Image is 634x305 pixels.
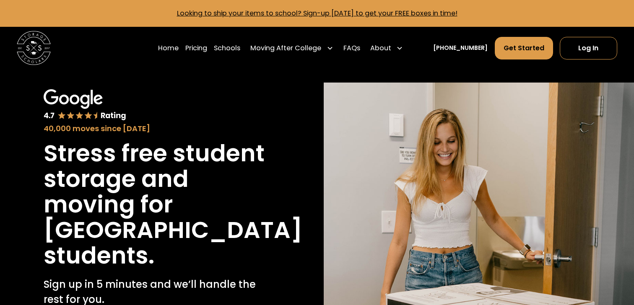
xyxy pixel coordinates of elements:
img: Storage Scholars main logo [17,31,51,65]
h1: Stress free student storage and moving for [44,141,267,217]
a: Log In [560,37,617,59]
div: About [370,43,391,53]
div: 40,000 moves since [DATE] [44,123,267,134]
a: FAQs [343,36,360,60]
a: Looking to ship your items to school? Sign-up [DATE] to get your FREE boxes in time! [177,8,457,18]
a: Home [158,36,179,60]
div: About [367,36,406,60]
img: Google 4.7 star rating [44,89,126,121]
div: Moving After College [247,36,336,60]
h1: students. [44,243,154,269]
a: Schools [214,36,240,60]
div: Moving After College [250,43,321,53]
a: Pricing [185,36,207,60]
a: Get Started [495,37,553,59]
h1: [GEOGRAPHIC_DATA] [44,217,302,243]
a: [PHONE_NUMBER] [433,44,488,52]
